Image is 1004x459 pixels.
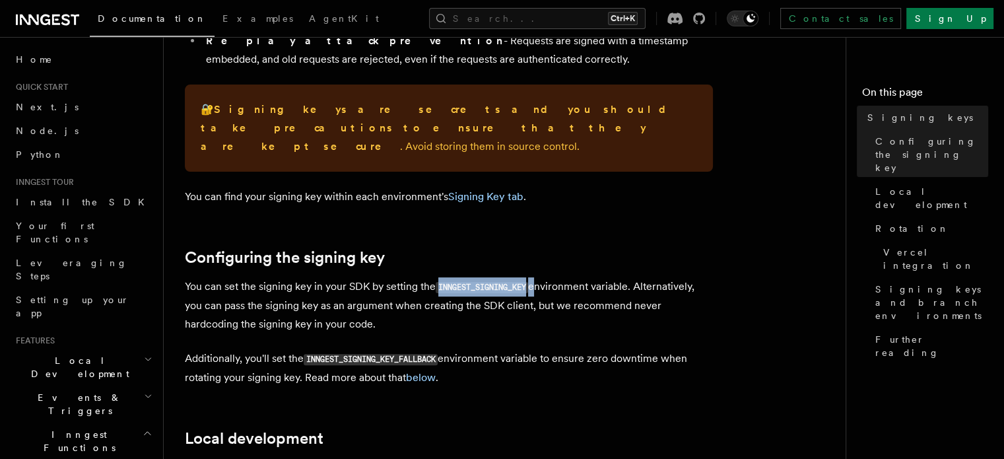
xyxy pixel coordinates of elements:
span: Features [11,335,55,346]
a: Signing Key tab [448,190,523,203]
a: Home [11,48,155,71]
a: Further reading [870,328,988,365]
a: Signing keys and branch environments [870,277,988,328]
span: Inngest Functions [11,428,143,454]
span: Python [16,149,64,160]
a: Sign Up [906,8,993,29]
a: Install the SDK [11,190,155,214]
a: Documentation [90,4,215,37]
span: Vercel integration [883,246,988,272]
span: Documentation [98,13,207,24]
strong: Signing keys are secrets and you should take precautions to ensure that they are kept secure [201,103,677,153]
span: Events & Triggers [11,391,144,417]
span: Further reading [875,333,988,359]
p: 🔐 . Avoid storing them in source control. [201,100,697,156]
span: Local development [875,185,988,211]
span: Local Development [11,354,144,380]
span: Leveraging Steps [16,258,127,281]
li: - Requests are signed with a timestamp embedded, and old requests are rejected, even if the reque... [202,32,713,69]
a: Configuring the signing key [185,248,385,267]
button: Events & Triggers [11,386,155,423]
a: Python [11,143,155,166]
a: Next.js [11,95,155,119]
span: Inngest tour [11,177,74,188]
a: Leveraging Steps [11,251,155,288]
kbd: Ctrl+K [608,12,638,25]
code: INNGEST_SIGNING_KEY_FALLBACK [304,354,438,365]
button: Toggle dark mode [727,11,758,26]
code: INNGEST_SIGNING_KEY [436,282,528,293]
a: Signing keys [862,106,988,129]
span: Setting up your app [16,295,129,318]
span: Your first Functions [16,221,94,244]
span: Rotation [875,222,949,235]
a: Node.js [11,119,155,143]
p: Additionally, you'll set the environment variable to ensure zero downtime when rotating your sign... [185,349,713,387]
span: AgentKit [309,13,379,24]
span: Install the SDK [16,197,152,207]
strong: Replay attack prevention [206,34,504,47]
p: You can set the signing key in your SDK by setting the environment variable. Alternatively, you c... [185,277,713,334]
span: Signing keys and branch environments [875,283,988,322]
a: below [406,371,436,384]
span: Signing keys [867,111,973,124]
span: Home [16,53,53,66]
a: Contact sales [780,8,901,29]
p: You can find your signing key within each environment's . [185,188,713,206]
a: Examples [215,4,301,36]
a: Setting up your app [11,288,155,325]
a: Rotation [870,217,988,240]
a: Local development [185,429,323,448]
span: Quick start [11,82,68,92]
h4: On this page [862,85,988,106]
a: Vercel integration [878,240,988,277]
span: Next.js [16,102,79,112]
a: Configuring the signing key [870,129,988,180]
span: Node.js [16,125,79,136]
a: AgentKit [301,4,387,36]
button: Local Development [11,349,155,386]
button: Search...Ctrl+K [429,8,646,29]
a: Your first Functions [11,214,155,251]
a: Local development [870,180,988,217]
span: Configuring the signing key [875,135,988,174]
span: Examples [222,13,293,24]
